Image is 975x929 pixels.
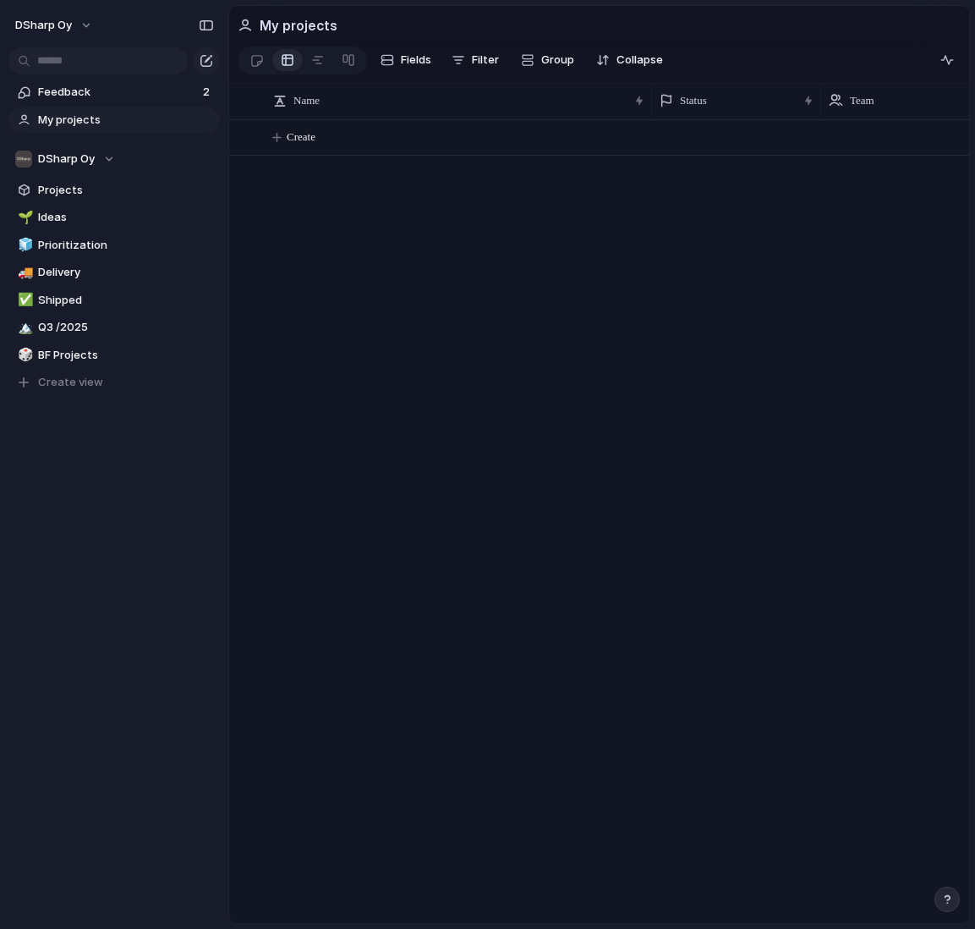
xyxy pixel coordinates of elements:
span: My projects [38,112,214,129]
span: Prioritization [38,237,214,254]
button: DSharp Oy [8,146,220,172]
button: Create view [8,370,220,395]
button: Group [512,47,583,74]
div: ✅ [18,290,30,310]
span: Filter [472,52,499,69]
h2: My projects [260,15,337,36]
a: 🏔️Q3 /2025 [8,315,220,340]
button: 🚚 [15,264,32,281]
span: DSharp Oy [15,17,72,34]
button: 🧊 [15,237,32,254]
span: Status [680,92,707,109]
span: Create view [38,374,103,391]
a: 🧊Prioritization [8,233,220,258]
button: Collapse [589,47,670,74]
span: Create [287,129,315,146]
button: DSharp Oy [8,12,101,39]
span: Collapse [616,52,663,69]
span: Name [293,92,320,109]
button: Filter [445,47,506,74]
button: ✅ [15,292,32,309]
span: Q3 /2025 [38,319,214,336]
button: 🌱 [15,209,32,226]
div: 🧊 [18,235,30,255]
a: ✅Shipped [8,288,220,313]
button: Fields [374,47,438,74]
a: Projects [8,178,220,203]
a: 🎲BF Projects [8,343,220,368]
span: Feedback [38,84,198,101]
button: 🏔️ [15,319,32,336]
div: 🎲 [18,345,30,365]
div: 🌱 [18,208,30,228]
span: Delivery [38,264,214,281]
span: 2 [203,84,213,101]
span: Group [541,52,574,69]
span: Ideas [38,209,214,226]
span: DSharp Oy [38,151,95,168]
span: Shipped [38,292,214,309]
span: Projects [38,182,214,199]
a: Feedback2 [8,80,220,105]
a: My projects [8,107,220,133]
a: 🚚Delivery [8,260,220,285]
a: 🌱Ideas [8,205,220,230]
button: 🎲 [15,347,32,364]
span: Team [850,92,874,109]
div: 🏔️ [18,318,30,338]
span: BF Projects [38,347,214,364]
div: 🚚 [18,263,30,283]
span: Fields [401,52,431,69]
